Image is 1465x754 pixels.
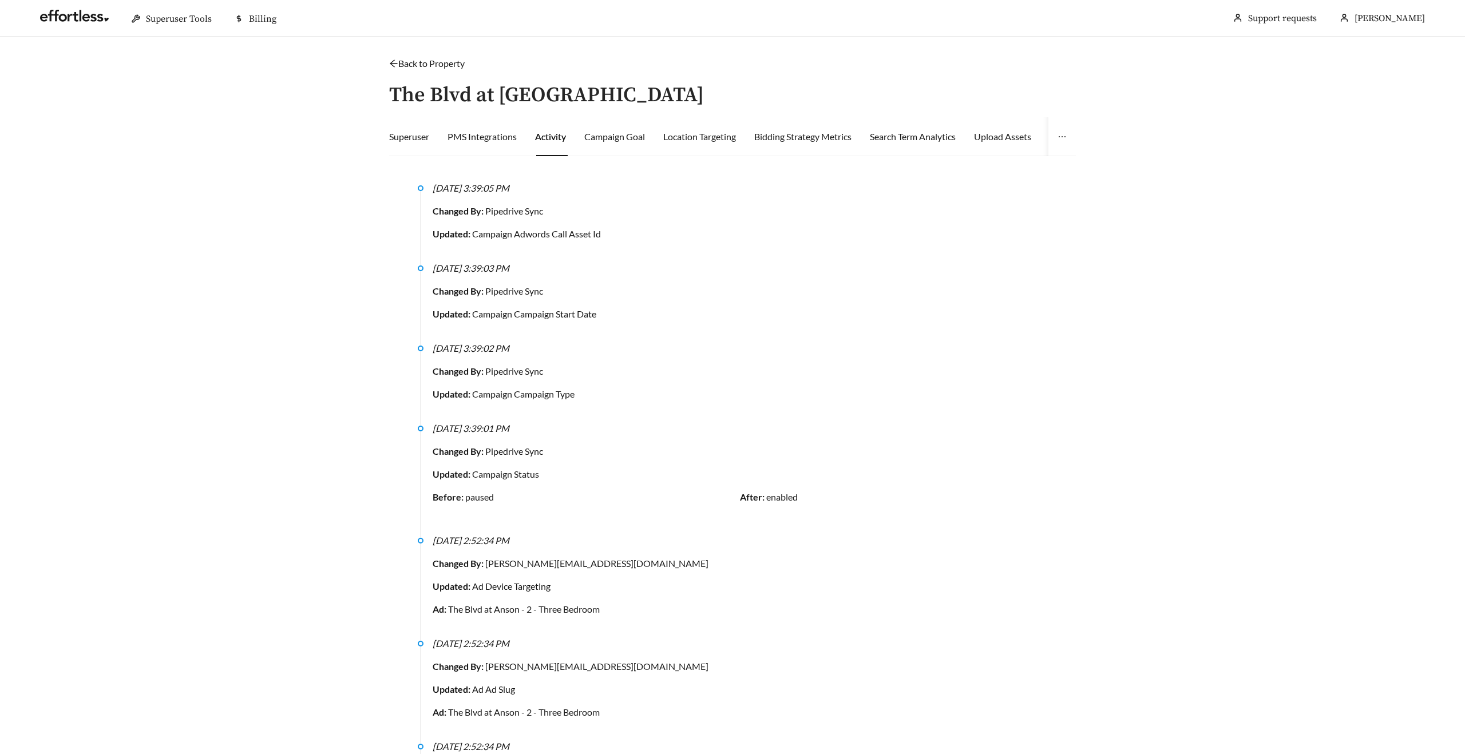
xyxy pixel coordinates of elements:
div: Pipedrive Sync [433,284,1047,298]
div: Superuser [389,130,429,144]
div: Pipedrive Sync [433,445,1047,458]
div: paused [433,490,740,504]
div: Ad Ad Slug [433,682,1047,696]
strong: Ad: [433,604,448,614]
strong: Changed By: [433,446,485,457]
div: Campaign Status [433,467,1047,481]
strong: Updated: [433,388,472,399]
strong: Changed By: [433,285,485,296]
a: The Blvd at Anson - 2 - Three Bedroom [448,707,600,717]
strong: Changed By: [433,661,485,672]
strong: Before: [433,491,465,502]
i: [DATE] 3:39:05 PM [433,182,509,193]
strong: Updated: [433,581,472,592]
strong: Updated: [433,228,472,239]
strong: After: [740,491,766,502]
strong: Changed By: [433,558,485,569]
div: Search Term Analytics [870,130,956,144]
div: Campaign Adwords Call Asset Id [433,227,1047,241]
i: [DATE] 2:52:34 PM [433,741,509,752]
div: Pipedrive Sync [433,204,1047,218]
span: [PERSON_NAME] [1355,13,1425,24]
span: arrow-left [389,59,398,68]
strong: Ad: [433,707,448,717]
i: [DATE] 3:39:03 PM [433,263,509,273]
i: [DATE] 2:52:34 PM [433,535,509,546]
i: [DATE] 2:52:34 PM [433,638,509,649]
div: PMS Integrations [448,130,517,144]
span: Billing [249,13,276,25]
div: enabled [740,490,1047,504]
span: ellipsis [1058,132,1067,141]
i: [DATE] 3:39:01 PM [433,423,509,434]
div: Ad Device Targeting [433,580,1047,593]
div: [PERSON_NAME][EMAIL_ADDRESS][DOMAIN_NAME] [433,660,1047,673]
div: Pipedrive Sync [433,364,1047,378]
i: [DATE] 3:39:02 PM [433,343,509,354]
div: Campaign Campaign Start Date [433,307,1047,321]
button: ellipsis [1048,117,1076,156]
div: Upload Assets [974,130,1031,144]
a: Support requests [1248,13,1317,24]
a: arrow-leftBack to Property [389,58,465,69]
div: Activity [535,130,566,144]
strong: Updated: [433,308,472,319]
strong: Changed By: [433,205,485,216]
span: Superuser Tools [146,13,212,25]
div: Bidding Strategy Metrics [754,130,852,144]
div: [PERSON_NAME][EMAIL_ADDRESS][DOMAIN_NAME] [433,557,1047,570]
div: Campaign Goal [584,130,645,144]
strong: Changed By: [433,366,485,376]
strong: Updated: [433,469,472,479]
div: Location Targeting [663,130,736,144]
a: The Blvd at Anson - 2 - Three Bedroom [448,604,600,614]
div: Campaign Campaign Type [433,387,1047,401]
strong: Updated: [433,684,472,695]
h3: The Blvd at [GEOGRAPHIC_DATA] [389,84,704,107]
